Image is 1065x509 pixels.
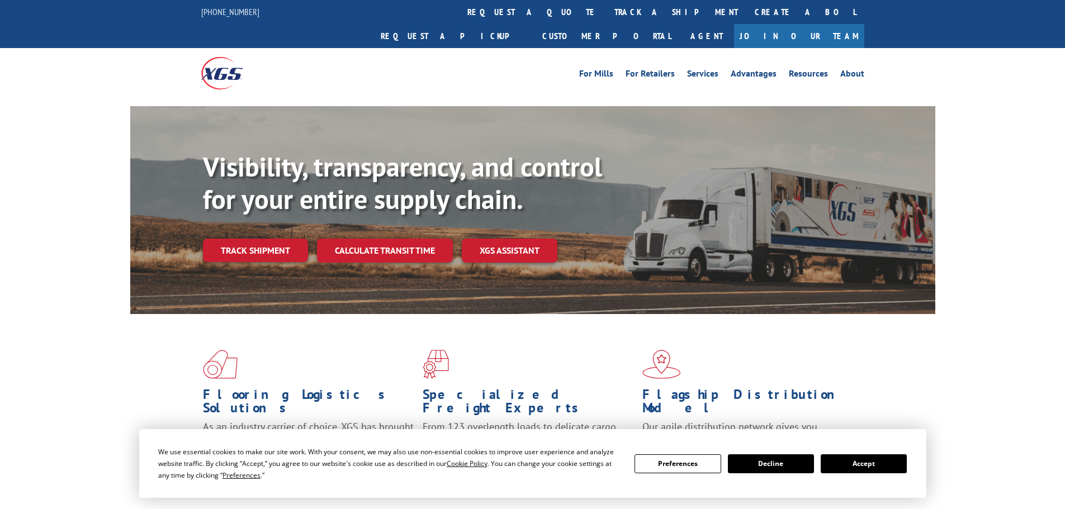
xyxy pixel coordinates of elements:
[372,24,534,48] a: Request a pickup
[201,6,259,17] a: [PHONE_NUMBER]
[731,69,777,82] a: Advantages
[462,239,557,263] a: XGS ASSISTANT
[635,454,721,473] button: Preferences
[447,459,487,468] span: Cookie Policy
[423,388,634,420] h1: Specialized Freight Experts
[821,454,907,473] button: Accept
[203,149,602,216] b: Visibility, transparency, and control for your entire supply chain.
[317,239,453,263] a: Calculate transit time
[203,388,414,420] h1: Flooring Logistics Solutions
[534,24,679,48] a: Customer Portal
[687,69,718,82] a: Services
[626,69,675,82] a: For Retailers
[642,420,848,446] span: Our agile distribution network gives you nationwide inventory management on demand.
[840,69,864,82] a: About
[203,420,414,460] span: As an industry carrier of choice, XGS has brought innovation and dedication to flooring logistics...
[642,388,854,420] h1: Flagship Distribution Model
[728,454,814,473] button: Decline
[203,239,308,262] a: Track shipment
[423,350,449,379] img: xgs-icon-focused-on-flooring-red
[789,69,828,82] a: Resources
[579,69,613,82] a: For Mills
[139,429,926,498] div: Cookie Consent Prompt
[679,24,734,48] a: Agent
[203,350,238,379] img: xgs-icon-total-supply-chain-intelligence-red
[423,420,634,470] p: From 123 overlength loads to delicate cargo, our experienced staff knows the best way to move you...
[223,470,261,480] span: Preferences
[642,350,681,379] img: xgs-icon-flagship-distribution-model-red
[734,24,864,48] a: Join Our Team
[158,446,621,481] div: We use essential cookies to make our site work. With your consent, we may also use non-essential ...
